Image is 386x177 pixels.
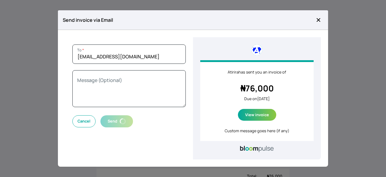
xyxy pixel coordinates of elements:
p: Custom message goes here (if any) [207,128,306,134]
span: 76,000 [240,83,274,94]
p: Atirira has sent you an invoice of [207,69,306,75]
button: Cancel [72,115,96,127]
button: Send [100,115,133,127]
p: Due on [DATE] [207,96,306,102]
img: Bloom Logo [240,146,274,152]
h3: Send invoice via Email [63,16,314,24]
span: ₦ [240,83,245,94]
button: View invoice [238,109,276,121]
